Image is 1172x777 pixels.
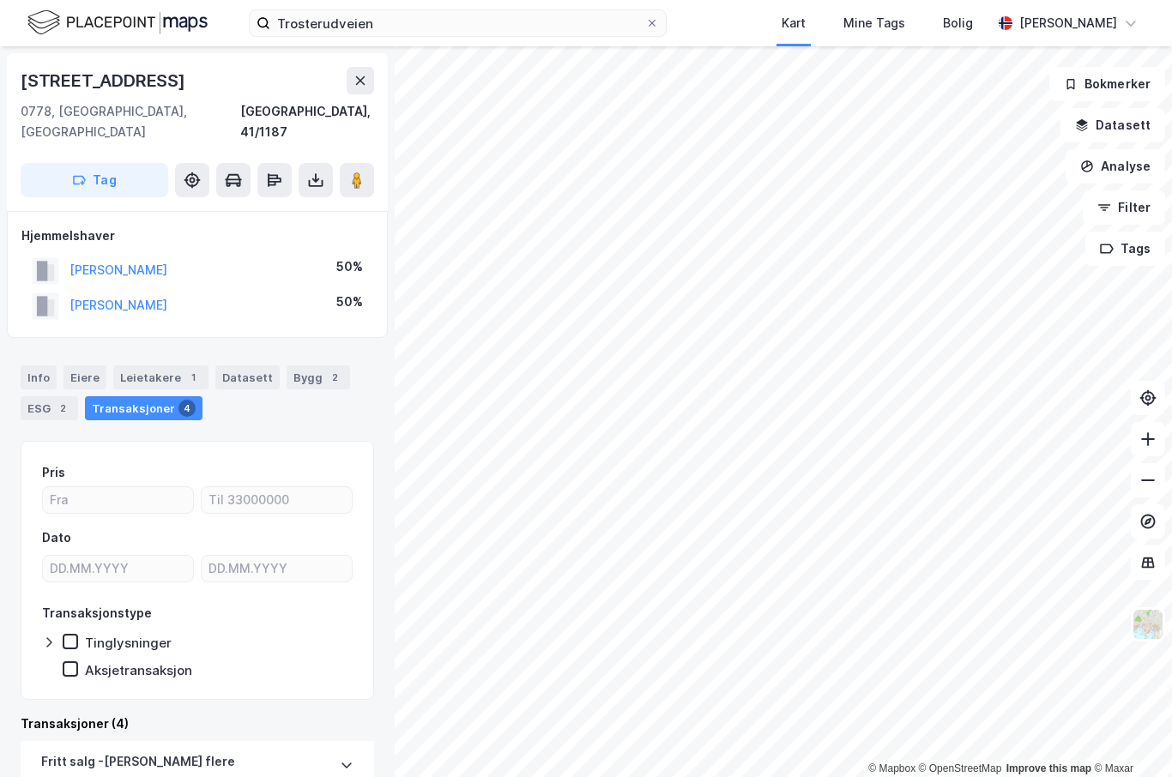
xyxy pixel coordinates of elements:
input: Fra [43,487,193,513]
input: Søk på adresse, matrikkel, gårdeiere, leietakere eller personer [270,10,645,36]
div: Leietakere [113,365,208,389]
div: 0778, [GEOGRAPHIC_DATA], [GEOGRAPHIC_DATA] [21,101,240,142]
div: [STREET_ADDRESS] [21,67,189,94]
div: Info [21,365,57,389]
div: [PERSON_NAME] [1019,13,1117,33]
div: Datasett [215,365,280,389]
button: Filter [1083,190,1165,225]
div: Bygg [287,365,350,389]
input: Til 33000000 [202,487,352,513]
button: Tag [21,163,168,197]
div: 2 [326,369,343,386]
div: 1 [184,369,202,386]
div: Eiere [63,365,106,389]
div: Bolig [943,13,973,33]
img: logo.f888ab2527a4732fd821a326f86c7f29.svg [27,8,208,38]
button: Tags [1085,232,1165,266]
button: Analyse [1066,149,1165,184]
button: Bokmerker [1049,67,1165,101]
iframe: Chat Widget [1086,695,1172,777]
div: 4 [178,400,196,417]
div: Hjemmelshaver [21,226,373,246]
div: Dato [42,527,71,548]
div: 2 [54,400,71,417]
a: OpenStreetMap [919,762,1002,774]
img: Z [1132,608,1164,641]
div: Pris [42,462,65,483]
div: Mine Tags [843,13,905,33]
div: Kontrollprogram for chat [1086,695,1172,777]
input: DD.MM.YYYY [202,556,352,581]
div: ESG [21,396,78,420]
a: Improve this map [1006,762,1091,774]
div: Aksjetransaksjon [85,662,192,678]
button: Datasett [1060,108,1165,142]
input: DD.MM.YYYY [43,556,193,581]
div: Transaksjoner [85,396,202,420]
a: Mapbox [868,762,915,774]
div: 50% [336,256,363,277]
div: Kart [782,13,806,33]
div: Tinglysninger [85,635,172,651]
div: [GEOGRAPHIC_DATA], 41/1187 [240,101,374,142]
div: Transaksjonstype [42,603,152,623]
div: 50% [336,292,363,312]
div: Transaksjoner (4) [21,714,374,734]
